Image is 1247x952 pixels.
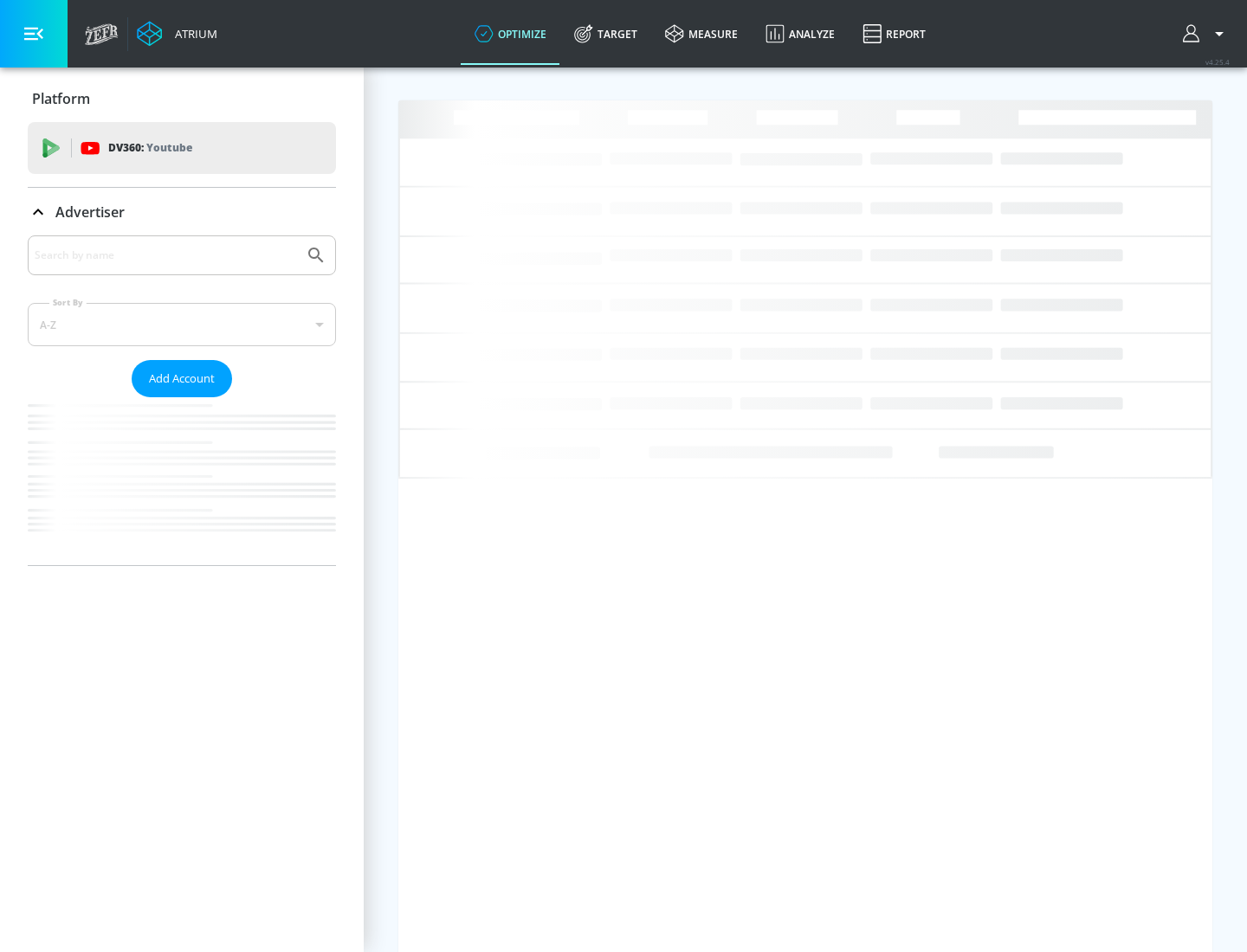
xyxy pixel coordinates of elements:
p: Advertiser [55,203,125,222]
div: Advertiser [28,235,336,565]
a: measure [651,3,752,65]
label: Sort By [49,297,87,308]
a: Analyze [752,3,849,65]
div: Platform [28,74,336,123]
a: optimize [461,3,560,65]
span: Add Account [149,369,215,389]
span: v 4.25.4 [1205,57,1230,67]
button: Add Account [132,360,232,397]
input: Search by name [35,244,297,267]
div: Advertiser [28,188,336,236]
nav: list of Advertiser [28,397,336,565]
div: A-Z [28,303,336,346]
div: Atrium [168,26,217,42]
p: Youtube [146,138,192,157]
p: DV360: [108,138,192,158]
div: DV360: Youtube [28,122,336,174]
a: Report [849,3,940,65]
a: Target [560,3,651,65]
a: Atrium [137,21,217,47]
p: Platform [32,89,90,108]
